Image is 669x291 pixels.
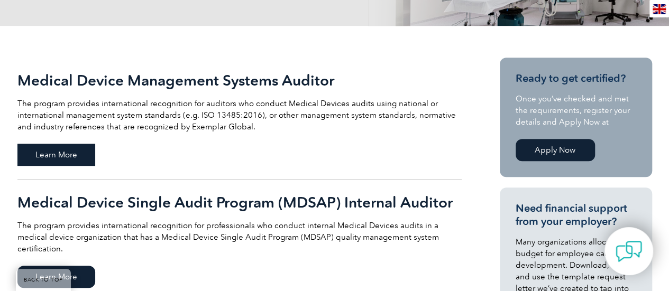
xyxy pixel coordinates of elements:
span: Learn More [17,266,95,288]
p: The program provides international recognition for professionals who conduct internal Medical Dev... [17,220,462,255]
span: Learn More [17,144,95,166]
a: Medical Device Management Systems Auditor The program provides international recognition for audi... [17,58,462,180]
h3: Need financial support from your employer? [516,202,636,228]
a: BACK TO TOP [16,269,71,291]
a: Apply Now [516,139,595,161]
p: Once you’ve checked and met the requirements, register your details and Apply Now at [516,93,636,128]
h2: Medical Device Management Systems Auditor [17,72,462,89]
h2: Medical Device Single Audit Program (MDSAP) Internal Auditor [17,194,462,211]
p: The program provides international recognition for auditors who conduct Medical Devices audits us... [17,98,462,133]
img: contact-chat.png [616,238,642,265]
h3: Ready to get certified? [516,72,636,85]
img: en [653,4,666,14]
